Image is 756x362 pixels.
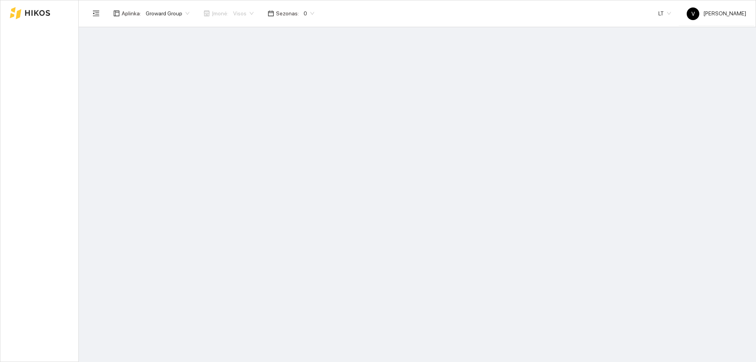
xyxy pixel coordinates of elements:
[233,7,254,19] span: Visos
[658,7,671,19] span: LT
[276,9,299,18] span: Sezonas :
[88,6,104,21] button: menu-fold
[204,10,210,17] span: shop
[268,10,274,17] span: calendar
[146,7,189,19] span: Groward Group
[122,9,141,18] span: Aplinka :
[304,7,314,19] span: 0
[691,7,695,20] span: V
[93,10,100,17] span: menu-fold
[212,9,228,18] span: Įmonė :
[687,10,746,17] span: [PERSON_NAME]
[113,10,120,17] span: layout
